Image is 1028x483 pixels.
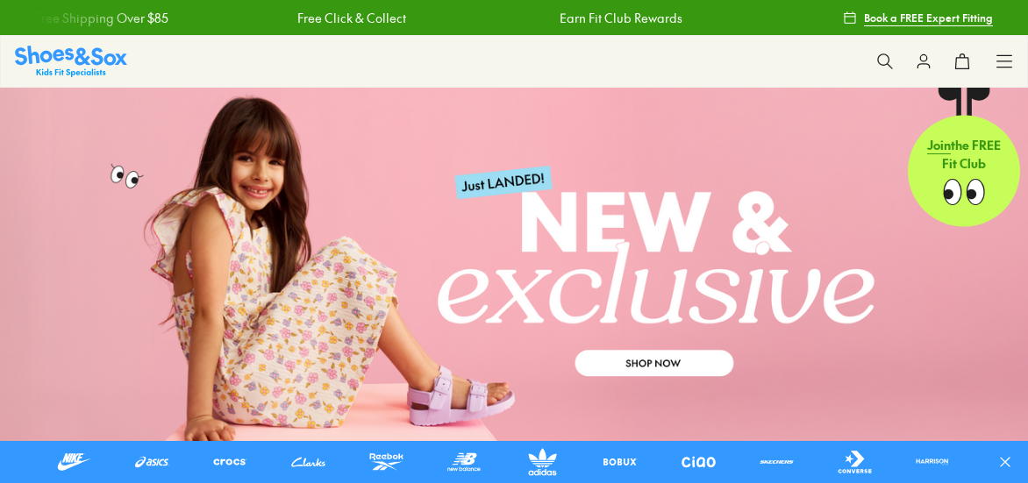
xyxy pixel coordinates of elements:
[559,9,682,27] a: Earn Fit Club Rewards
[34,9,168,27] a: Free Shipping Over $85
[908,87,1020,227] a: Jointhe FREE Fit Club
[15,46,127,76] img: SNS_Logo_Responsive.svg
[15,46,127,76] a: Shoes & Sox
[864,10,993,25] span: Book a FREE Expert Fitting
[927,136,951,153] span: Join
[296,9,405,27] a: Free Click & Collect
[843,2,993,33] a: Book a FREE Expert Fitting
[908,122,1020,187] p: the FREE Fit Club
